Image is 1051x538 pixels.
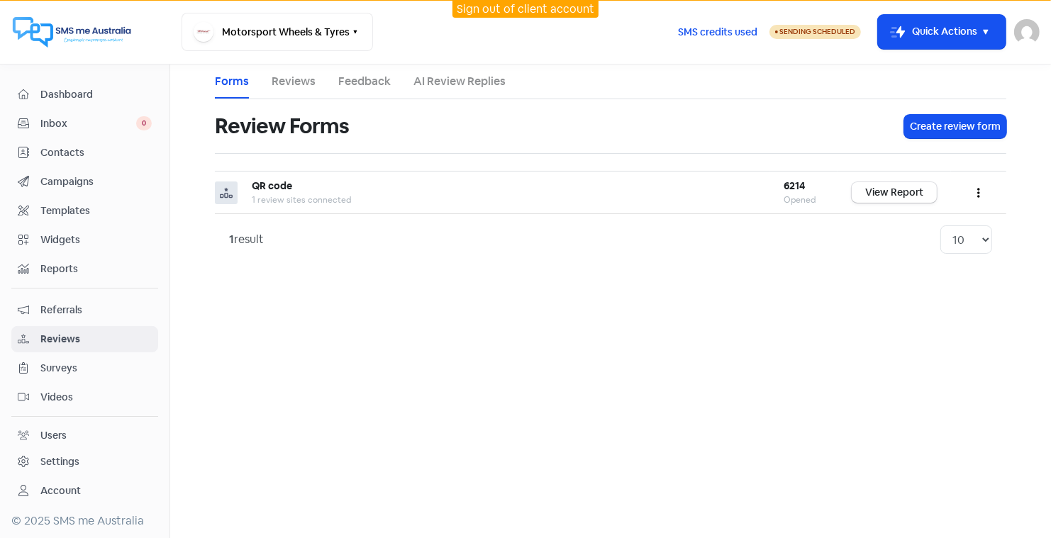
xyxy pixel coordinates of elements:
button: Motorsport Wheels & Tyres [182,13,373,51]
span: Referrals [40,303,152,318]
span: Widgets [40,232,152,247]
a: Users [11,422,158,449]
a: Settings [11,449,158,475]
h1: Review Forms [215,103,349,149]
a: Campaigns [11,169,158,195]
a: Contacts [11,140,158,166]
span: Reviews [40,332,152,347]
a: Dashboard [11,82,158,108]
span: 1 review sites connected [252,194,351,206]
a: Referrals [11,297,158,323]
a: Videos [11,384,158,410]
span: SMS credits used [678,25,757,40]
span: Templates [40,203,152,218]
span: Inbox [40,116,136,131]
span: 0 [136,116,152,130]
b: 6214 [784,179,805,192]
div: Settings [40,454,79,469]
div: result [229,231,264,248]
span: Dashboard [40,87,152,102]
a: View Report [852,182,937,203]
span: Contacts [40,145,152,160]
button: Quick Actions [878,15,1006,49]
a: SMS credits used [666,23,769,38]
a: Sending Scheduled [769,23,861,40]
span: Surveys [40,361,152,376]
b: QR code [252,179,292,192]
a: Reviews [272,73,316,90]
span: Videos [40,390,152,405]
a: Surveys [11,355,158,381]
a: Templates [11,198,158,224]
img: User [1014,19,1040,45]
button: Create review form [904,115,1006,138]
a: AI Review Replies [413,73,506,90]
a: Sign out of client account [457,1,594,16]
div: Account [40,483,81,498]
a: Forms [215,73,249,90]
span: Reports [40,262,152,276]
div: © 2025 SMS me Australia [11,512,158,529]
div: Opened [784,194,823,206]
strong: 1 [229,232,234,247]
div: Users [40,428,67,443]
a: Inbox 0 [11,111,158,137]
span: Campaigns [40,174,152,189]
a: Widgets [11,227,158,253]
a: Account [11,478,158,504]
a: Feedback [338,73,391,90]
span: Sending Scheduled [779,27,855,36]
a: Reviews [11,326,158,352]
a: Reports [11,256,158,282]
